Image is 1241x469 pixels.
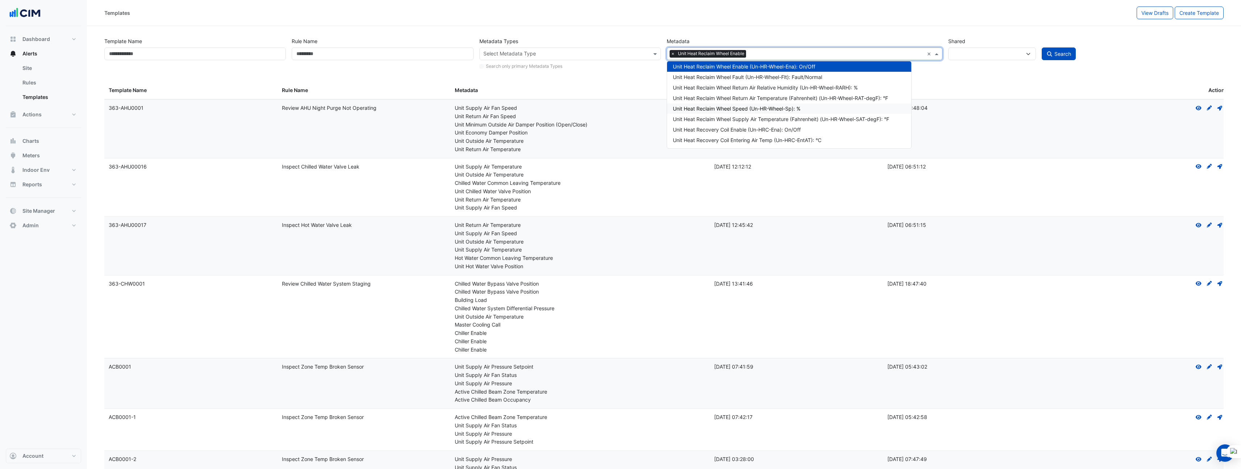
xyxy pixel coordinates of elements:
[667,61,911,148] div: Options List
[109,163,273,171] div: 363-AHU00016
[948,35,965,47] label: Shared
[455,104,705,112] div: Unit Supply Air Fan Speed
[455,137,705,145] div: Unit Outside Air Temperature
[455,196,705,204] div: Unit Return Air Temperature
[673,73,905,81] div: Unit Heat Reclaim Wheel Fault (Un-HR-Wheel-Flt): Fault/Normal
[9,181,17,188] app-icon: Reports
[1206,281,1213,287] fa-icon: Create Draft - to edit a template, you first need to create a draft, and then submit it for appro...
[109,455,273,464] div: ACB0001-2
[455,129,705,137] div: Unit Economy Damper Position
[673,84,905,91] div: Unit Heat Reclaim Wheel Return Air Relative Humidity (Un-HR-Wheel-RARH): %
[6,134,81,148] button: Charts
[6,204,81,218] button: Site Manager
[673,147,905,154] div: Unit Heat Recovery Coil Entering Air Temp (Fahrenheit) (Un-HRC-EntAT-degF): °F
[455,371,705,379] div: Unit Supply Air Fan Status
[455,187,705,196] div: Unit Chilled Water Valve Position
[22,50,37,57] span: Alerts
[6,177,81,192] button: Reports
[455,329,705,337] div: Chiller Enable
[887,413,1052,422] div: [DATE] 05:42:58
[1217,364,1223,370] fa-icon: Deploy
[1217,281,1223,287] fa-icon: Deploy
[282,87,308,93] span: Rule Name
[109,280,273,288] div: 363-CHW0001
[455,430,705,438] div: Unit Supply Air Pressure
[9,166,17,174] app-icon: Indoor Env
[22,36,50,43] span: Dashboard
[887,363,1052,371] div: [DATE] 05:43:02
[455,145,705,154] div: Unit Return Air Temperature
[1137,7,1173,19] button: View Drafts
[9,111,17,118] app-icon: Actions
[673,94,905,102] div: Unit Heat Reclaim Wheel Return Air Temperature (Fahrenheit) (Un-HR-Wheel-RAT-degF): °F
[676,50,746,57] span: Unit Heat Reclaim Wheel Enable
[1208,86,1225,95] span: Action
[6,163,81,177] button: Indoor Env
[887,221,1052,229] div: [DATE] 06:51:15
[1217,105,1223,111] fa-icon: Deploy
[22,222,39,229] span: Admin
[1195,163,1202,170] fa-icon: View
[282,280,446,288] div: Review Chilled Water System Staging
[1141,10,1169,16] span: View Drafts
[1175,7,1224,19] button: Create Template
[104,35,142,47] label: Template Name
[1042,47,1076,60] button: Search
[673,63,905,70] div: Unit Heat Reclaim Wheel Enable (Un-HR-Wheel-Ena): On/Off
[455,288,705,296] div: Chilled Water Bypass Valve Position
[109,87,147,93] span: Template Name
[455,413,705,422] div: Active Chilled Beam Zone Temperature
[1217,456,1223,462] fa-icon: Deploy
[1195,456,1202,462] fa-icon: View
[455,87,478,93] span: Metadata
[486,63,562,70] label: Search only primary Metadata Types
[455,422,705,430] div: Unit Supply Air Fan Status
[282,363,446,371] div: Inspect Zone Temp Broken Sensor
[455,254,705,262] div: Hot Water Common Leaving Temperature
[6,61,81,107] div: Alerts
[292,35,317,47] label: Rule Name
[714,455,879,464] div: [DATE] 03:28:00
[1206,163,1213,170] fa-icon: Create Draft - to edit a template, you first need to create a draft, and then submit it for appro...
[22,452,43,460] span: Account
[109,104,273,112] div: 363-AHU0001
[1195,222,1202,228] fa-icon: View
[6,107,81,122] button: Actions
[6,449,81,463] button: Account
[455,163,705,171] div: Unit Supply Air Temperature
[1206,222,1213,228] fa-icon: Create Draft - to edit a template, you first need to create a draft, and then submit it for appro...
[455,455,705,464] div: Unit Supply Air Pressure
[1195,364,1202,370] fa-icon: View
[282,455,446,464] div: Inspect Zone Temp Broken Sensor
[455,337,705,346] div: Chiller Enable
[9,50,17,57] app-icon: Alerts
[22,111,42,118] span: Actions
[714,163,879,171] div: [DATE] 12:12:12
[455,296,705,304] div: Building Load
[455,179,705,187] div: Chilled Water Common Leaving Temperature
[455,321,705,329] div: Master Cooling Call
[455,121,705,129] div: Unit Minimum Outside Air Damper Position (Open/Close)
[455,346,705,354] div: Chiller Enable
[455,313,705,321] div: Unit Outside Air Temperature
[1054,51,1071,57] span: Search
[887,455,1052,464] div: [DATE] 07:47:49
[455,379,705,388] div: Unit Supply Air Pressure
[109,221,273,229] div: 363-AHU00017
[714,221,879,229] div: [DATE] 12:45:42
[1206,456,1213,462] fa-icon: Create Draft - to edit a template, you first need to create a draft, and then submit it for appro...
[1217,414,1223,420] fa-icon: Deploy
[1216,444,1234,462] div: Open Intercom Messenger
[109,363,273,371] div: ACB0001
[455,438,705,446] div: Unit Supply Air Pressure Setpoint
[667,35,690,47] label: Metadata
[17,61,81,75] a: Site
[9,137,17,145] app-icon: Charts
[22,181,42,188] span: Reports
[455,221,705,229] div: Unit Return Air Temperature
[1195,105,1202,111] fa-icon: View
[455,204,705,212] div: Unit Supply Air Fan Speed
[6,148,81,163] button: Meters
[887,104,1052,112] div: [DATE] 03:48:04
[479,35,518,47] label: Metadata Types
